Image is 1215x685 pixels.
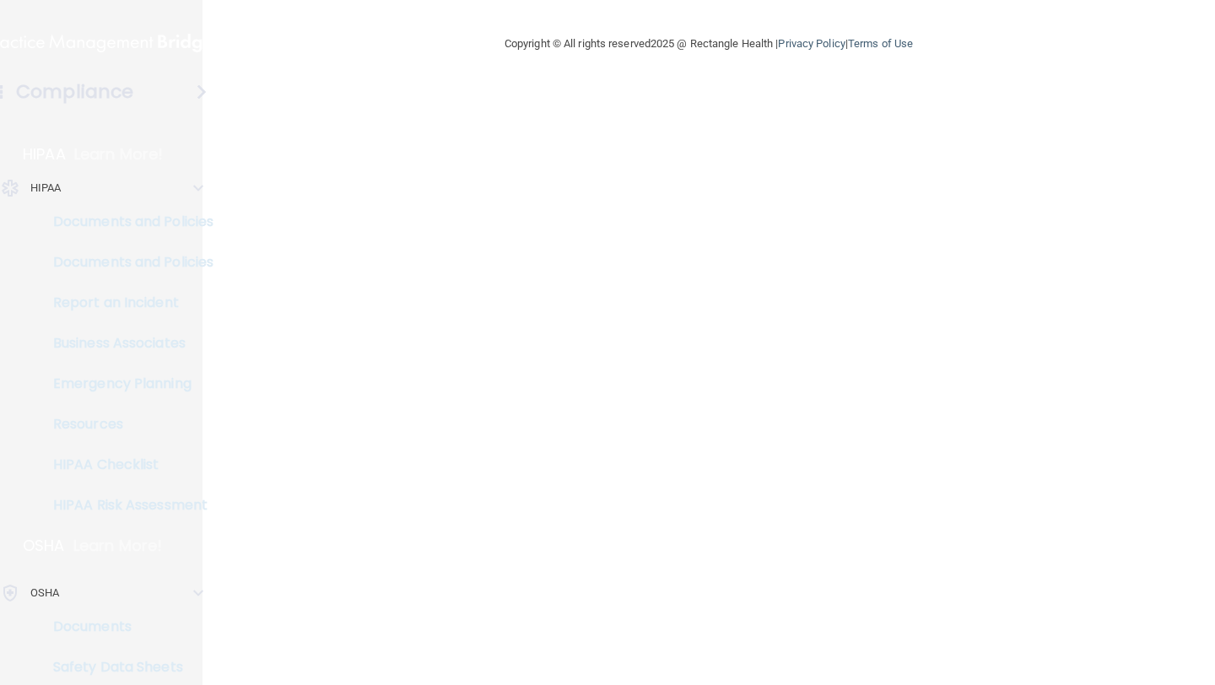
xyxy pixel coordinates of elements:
p: Documents and Policies [11,213,241,230]
a: Privacy Policy [778,37,845,50]
p: HIPAA Checklist [11,456,241,473]
p: OSHA [23,536,65,556]
p: Documents [11,618,241,635]
p: Learn More! [73,536,163,556]
p: Safety Data Sheets [11,659,241,676]
p: Report an Incident [11,294,241,311]
p: Emergency Planning [11,375,241,392]
p: HIPAA [30,178,62,198]
p: Learn More! [74,144,164,165]
p: Documents and Policies [11,254,241,271]
p: OSHA [30,583,59,603]
p: Business Associates [11,335,241,352]
h4: Compliance [16,80,133,104]
a: Terms of Use [848,37,913,50]
p: HIPAA Risk Assessment [11,497,241,514]
div: Copyright © All rights reserved 2025 @ Rectangle Health | | [401,17,1017,71]
p: Resources [11,416,241,433]
p: HIPAA [23,144,66,165]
